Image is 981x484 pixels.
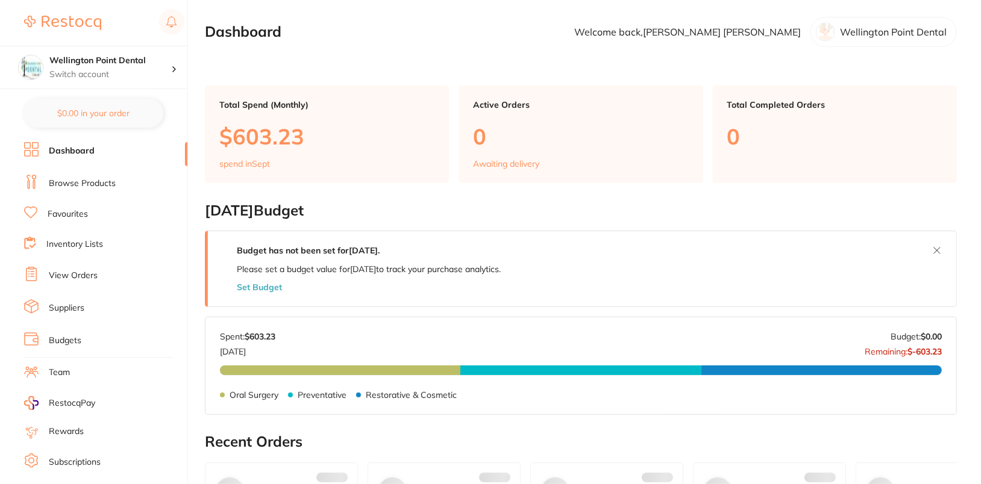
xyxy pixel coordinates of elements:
p: $603.23 [219,124,434,149]
button: Set Budget [237,282,282,292]
h2: Recent Orders [205,433,957,450]
a: Favourites [48,208,88,220]
a: Total Completed Orders0 [713,85,957,183]
p: Preventative [298,389,346,399]
p: Restorative & Cosmetic [366,389,457,399]
a: Total Spend (Monthly)$603.23spend inSept [205,85,449,183]
button: $0.00 in your order [24,99,163,128]
a: Browse Products [49,178,116,190]
p: 0 [473,124,688,149]
a: Team [49,367,70,379]
p: Switch account [49,69,171,81]
p: [DATE] [220,341,275,356]
a: RestocqPay [24,396,95,410]
a: Inventory Lists [46,238,103,250]
p: Budget: [891,332,942,341]
p: spend in Sept [219,159,270,169]
strong: Budget has not been set for [DATE] . [237,245,380,256]
h2: Dashboard [205,23,281,40]
a: Rewards [49,426,84,438]
p: Please set a budget value for [DATE] to track your purchase analytics. [237,264,501,274]
a: Subscriptions [49,456,101,468]
h4: Wellington Point Dental [49,55,171,67]
p: Wellington Point Dental [840,26,947,37]
a: Dashboard [49,145,95,157]
strong: $0.00 [921,331,942,342]
span: RestocqPay [49,397,95,409]
a: View Orders [49,270,98,282]
p: Remaining: [865,341,942,356]
a: Restocq Logo [24,9,101,37]
img: RestocqPay [24,396,39,410]
p: 0 [727,124,942,149]
p: Spent: [220,332,275,341]
img: Restocq Logo [24,16,101,30]
p: Welcome back, [PERSON_NAME] [PERSON_NAME] [574,26,801,37]
img: Wellington Point Dental [19,55,43,79]
strong: $-603.23 [907,346,942,356]
h2: [DATE] Budget [205,202,957,219]
p: Awaiting delivery [473,159,539,169]
a: Active Orders0Awaiting delivery [459,85,703,183]
p: Active Orders [473,100,688,110]
p: Total Spend (Monthly) [219,100,434,110]
a: Budgets [49,335,81,347]
a: Suppliers [49,302,84,314]
strong: $603.23 [245,331,275,342]
p: Oral Surgery [230,389,278,399]
p: Total Completed Orders [727,100,942,110]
